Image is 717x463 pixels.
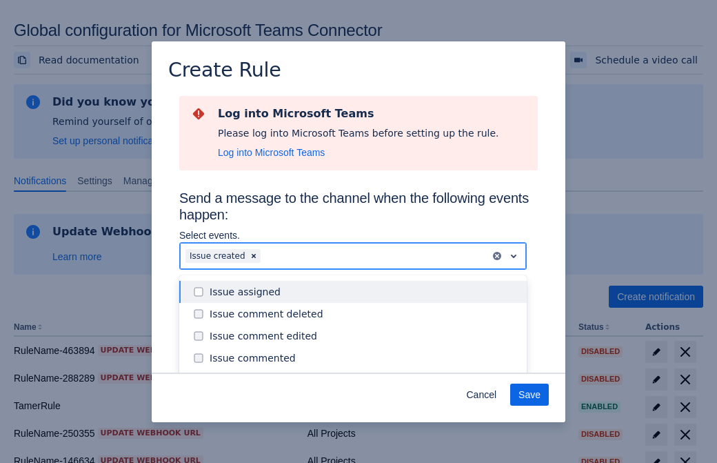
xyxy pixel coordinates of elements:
[247,249,261,263] div: Remove Issue created
[218,146,325,159] button: Log into Microsoft Teams
[458,384,505,406] button: Cancel
[168,58,281,85] h3: Create Rule
[210,351,518,365] div: Issue commented
[248,250,259,262] span: Clear
[179,228,527,242] p: Select events.
[518,384,541,406] span: Save
[510,384,549,406] button: Save
[505,248,522,264] span: open
[210,307,518,321] div: Issue comment deleted
[466,384,496,406] span: Cancel
[218,107,499,121] h2: Log into Microsoft Teams
[179,190,538,228] h3: Send a message to the channel when the following events happen:
[185,249,247,263] div: Issue created
[190,106,207,122] span: error
[492,250,503,262] button: clear
[210,285,518,299] div: Issue assigned
[152,95,565,374] div: Scrollable content
[218,126,499,140] div: Please log into Microsoft Teams before setting up the rule.
[210,329,518,343] div: Issue comment edited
